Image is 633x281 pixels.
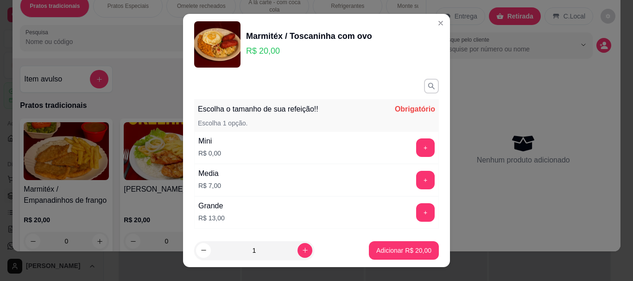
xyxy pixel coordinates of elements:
[416,203,435,222] button: add
[246,44,372,57] p: R$ 20,00
[196,243,211,258] button: decrease-product-quantity
[416,138,435,157] button: add
[433,16,448,31] button: Close
[246,30,372,43] div: Marmitéx / Toscaninha com ovo
[198,136,221,147] div: Mini
[198,149,221,158] p: R$ 0,00
[198,213,225,223] p: R$ 13,00
[198,181,221,190] p: R$ 7,00
[395,104,435,115] p: Obrigatório
[198,168,221,179] div: Media
[298,243,312,258] button: increase-product-quantity
[416,171,435,189] button: add
[194,21,241,68] img: product-image
[198,200,225,212] div: Grande
[198,104,318,115] p: Escolha o tamanho de sua refeição!!
[369,241,439,260] button: Adicionar R$ 20,00
[376,246,431,255] p: Adicionar R$ 20,00
[198,119,247,128] p: Escolha 1 opção.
